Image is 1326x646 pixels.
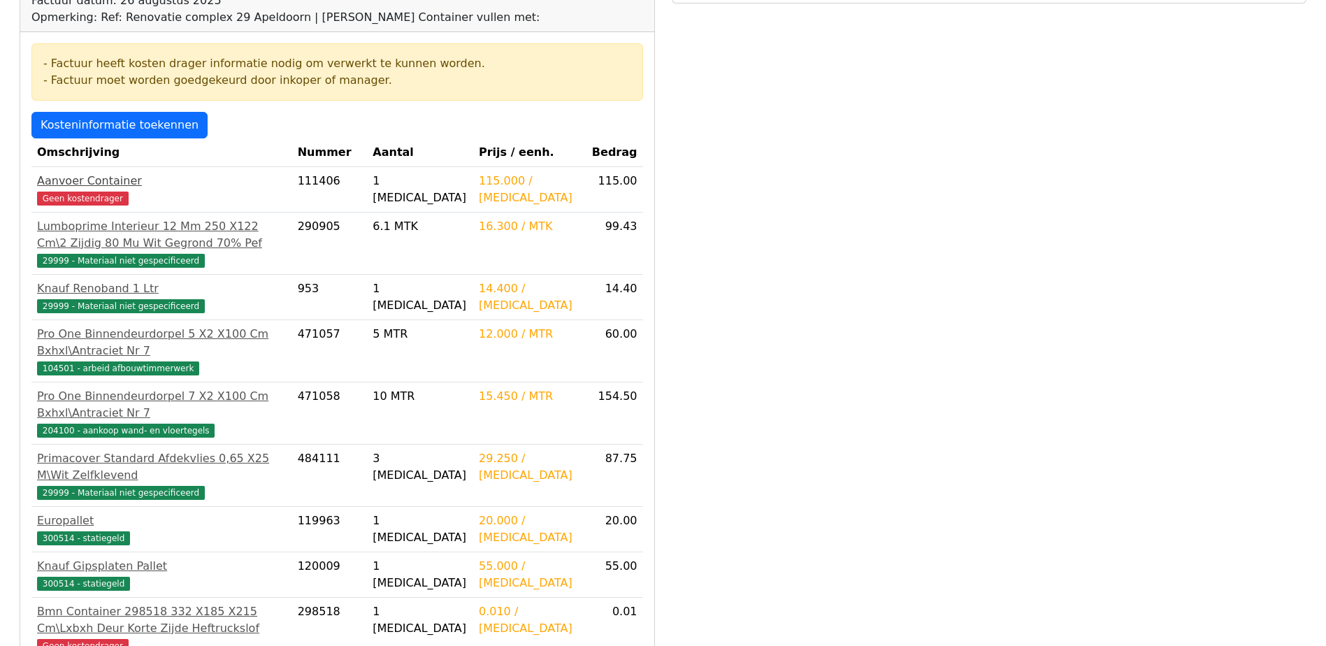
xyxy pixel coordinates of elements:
[31,138,292,167] th: Omschrijving
[367,138,473,167] th: Aantal
[585,275,642,320] td: 14.40
[37,512,287,529] div: Europallet
[37,388,287,438] a: Pro One Binnendeurdorpel 7 X2 X100 Cm Bxhxl\Antraciet Nr 7204100 - aankoop wand- en vloertegels
[479,512,579,546] div: 20.000 / [MEDICAL_DATA]
[479,558,579,591] div: 55.000 / [MEDICAL_DATA]
[37,450,287,484] div: Primacover Standard Afdekvlies 0,65 X25 M\Wit Zelfklevend
[37,326,287,359] div: Pro One Binnendeurdorpel 5 X2 X100 Cm Bxhxl\Antraciet Nr 7
[479,173,579,206] div: 115.000 / [MEDICAL_DATA]
[43,72,631,89] div: - Factuur moet worden goedgekeurd door inkoper of manager.
[37,512,287,546] a: Europallet300514 - statiegeld
[31,112,208,138] a: Kosteninformatie toekennen
[585,167,642,213] td: 115.00
[37,218,287,268] a: Lumboprime Interieur 12 Mm 250 X122 Cm\2 Zijdig 80 Mu Wit Gegrond 70% Pef29999 - Materiaal niet g...
[585,552,642,598] td: 55.00
[43,55,631,72] div: - Factuur heeft kosten drager informatie nodig om verwerkt te kunnen worden.
[479,603,579,637] div: 0.010 / [MEDICAL_DATA]
[31,9,540,26] div: Opmerking: Ref: Renovatie complex 29 Apeldoorn | [PERSON_NAME] Container vullen met:
[373,173,468,206] div: 1 [MEDICAL_DATA]
[585,445,642,507] td: 87.75
[37,450,287,501] a: Primacover Standard Afdekvlies 0,65 X25 M\Wit Zelfklevend29999 - Materiaal niet gespecificeerd
[585,382,642,445] td: 154.50
[37,558,287,575] div: Knauf Gipsplaten Pallet
[373,218,468,235] div: 6.1 MTK
[585,507,642,552] td: 20.00
[37,254,205,268] span: 29999 - Materiaal niet gespecificeerd
[292,445,368,507] td: 484111
[373,280,468,314] div: 1 [MEDICAL_DATA]
[473,138,585,167] th: Prijs / eenh.
[37,558,287,591] a: Knauf Gipsplaten Pallet300514 - statiegeld
[292,382,368,445] td: 471058
[292,213,368,275] td: 290905
[37,218,287,252] div: Lumboprime Interieur 12 Mm 250 X122 Cm\2 Zijdig 80 Mu Wit Gegrond 70% Pef
[37,299,205,313] span: 29999 - Materiaal niet gespecificeerd
[292,507,368,552] td: 119963
[479,280,579,314] div: 14.400 / [MEDICAL_DATA]
[37,326,287,376] a: Pro One Binnendeurdorpel 5 X2 X100 Cm Bxhxl\Antraciet Nr 7104501 - arbeid afbouwtimmerwerk
[37,173,287,189] div: Aanvoer Container
[479,218,579,235] div: 16.300 / MTK
[373,450,468,484] div: 3 [MEDICAL_DATA]
[37,280,287,297] div: Knauf Renoband 1 Ltr
[292,275,368,320] td: 953
[37,361,199,375] span: 104501 - arbeid afbouwtimmerwerk
[373,326,468,343] div: 5 MTR
[37,280,287,314] a: Knauf Renoband 1 Ltr29999 - Materiaal niet gespecificeerd
[373,603,468,637] div: 1 [MEDICAL_DATA]
[37,577,130,591] span: 300514 - statiegeld
[585,320,642,382] td: 60.00
[585,213,642,275] td: 99.43
[37,388,287,422] div: Pro One Binnendeurdorpel 7 X2 X100 Cm Bxhxl\Antraciet Nr 7
[292,138,368,167] th: Nummer
[373,388,468,405] div: 10 MTR
[585,138,642,167] th: Bedrag
[373,512,468,546] div: 1 [MEDICAL_DATA]
[37,531,130,545] span: 300514 - statiegeld
[37,486,205,500] span: 29999 - Materiaal niet gespecificeerd
[479,326,579,343] div: 12.000 / MTR
[292,167,368,213] td: 111406
[37,603,287,637] div: Bmn Container 298518 332 X185 X215 Cm\Lxbxh Deur Korte Zijde Heftruckslof
[373,558,468,591] div: 1 [MEDICAL_DATA]
[292,552,368,598] td: 120009
[479,450,579,484] div: 29.250 / [MEDICAL_DATA]
[37,173,287,206] a: Aanvoer ContainerGeen kostendrager
[37,192,129,206] span: Geen kostendrager
[37,424,215,438] span: 204100 - aankoop wand- en vloertegels
[479,388,579,405] div: 15.450 / MTR
[292,320,368,382] td: 471057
